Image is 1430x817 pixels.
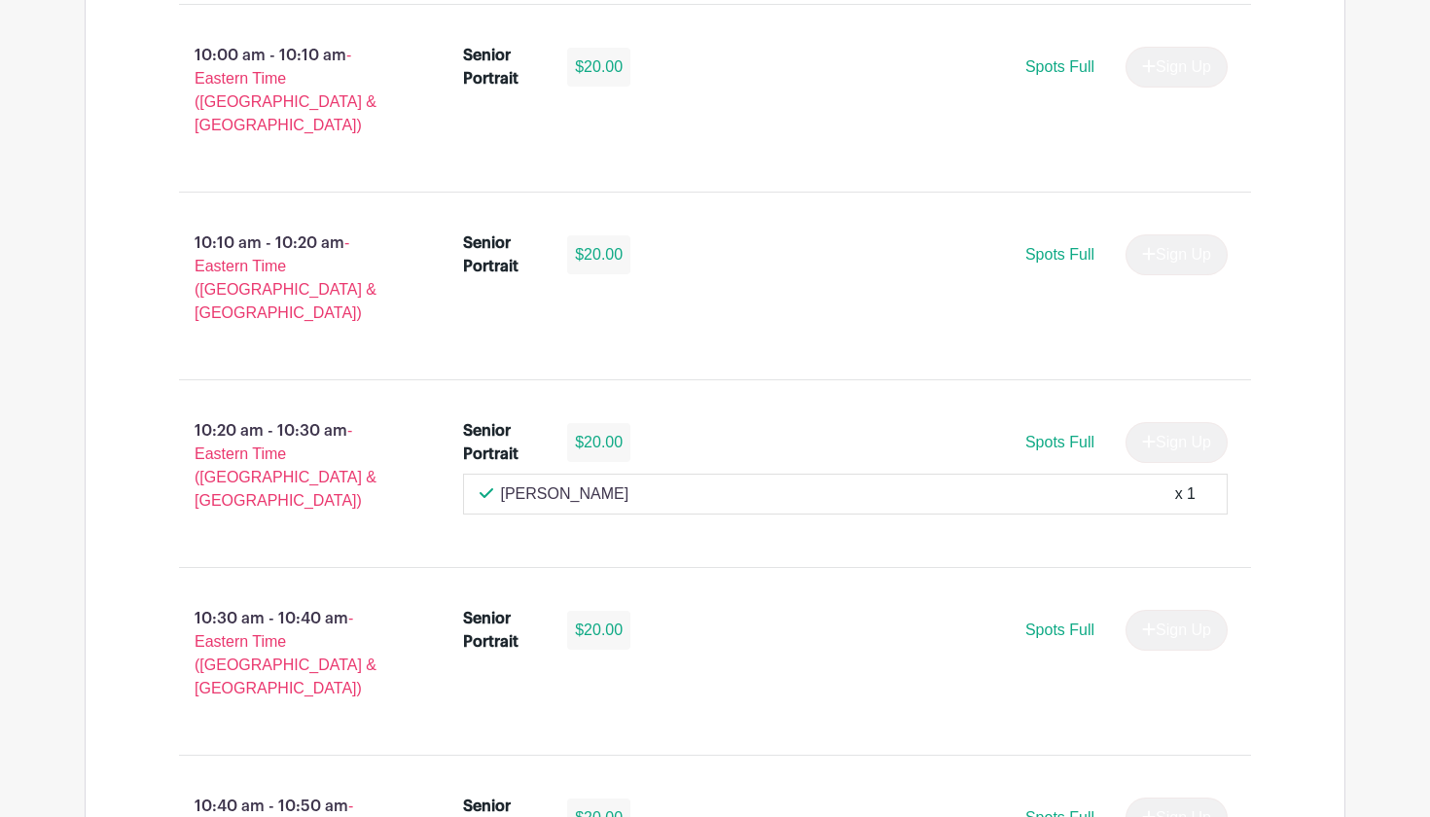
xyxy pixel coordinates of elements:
div: Senior Portrait [463,419,545,466]
p: 10:10 am - 10:20 am [148,224,432,333]
span: Spots Full [1025,58,1094,75]
span: Spots Full [1025,622,1094,638]
div: Senior Portrait [463,607,545,654]
div: $20.00 [567,235,630,274]
span: Spots Full [1025,246,1094,263]
p: [PERSON_NAME] [501,482,629,506]
span: Spots Full [1025,434,1094,450]
div: x 1 [1175,482,1196,506]
div: Senior Portrait [463,231,545,278]
p: 10:30 am - 10:40 am [148,599,432,708]
div: $20.00 [567,611,630,650]
div: Senior Portrait [463,44,545,90]
p: 10:20 am - 10:30 am [148,411,432,520]
div: $20.00 [567,423,630,462]
p: 10:00 am - 10:10 am [148,36,432,145]
div: $20.00 [567,48,630,87]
